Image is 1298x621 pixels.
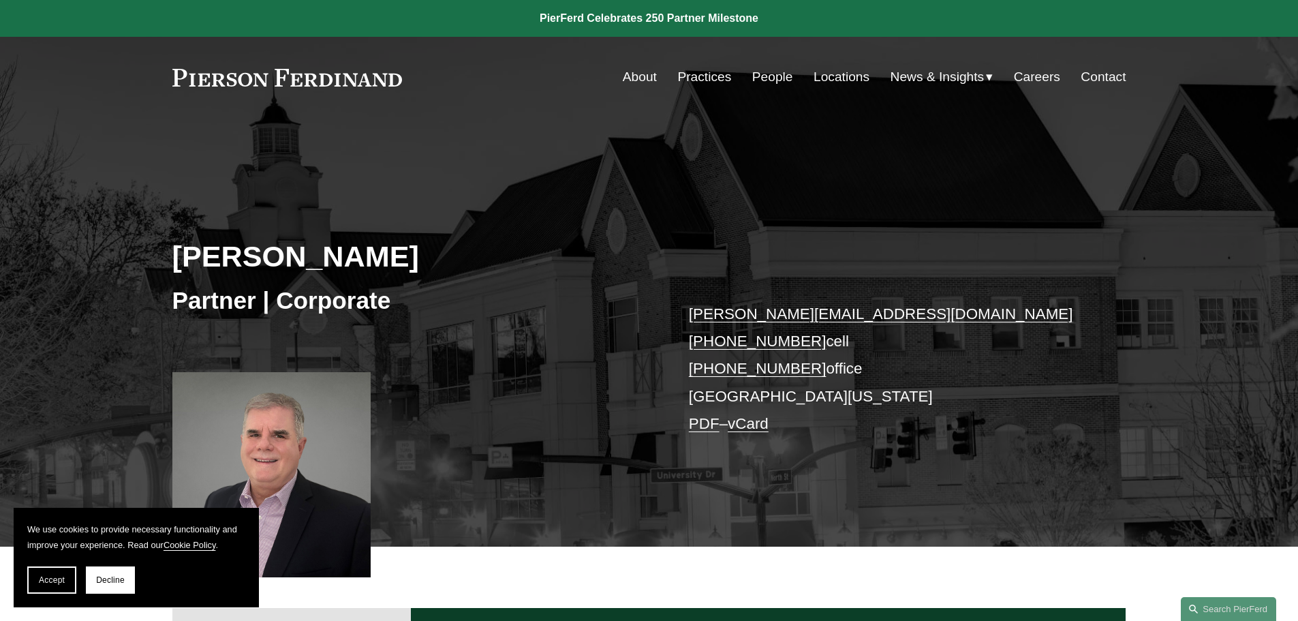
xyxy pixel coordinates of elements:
a: Contact [1081,64,1126,90]
a: vCard [728,415,769,432]
a: Careers [1014,64,1060,90]
a: Practices [677,64,731,90]
a: folder dropdown [891,64,993,90]
button: Decline [86,566,135,594]
a: [PHONE_NUMBER] [689,333,826,350]
p: We use cookies to provide necessary functionality and improve your experience. Read our . [27,521,245,553]
span: Accept [39,575,65,585]
a: [PERSON_NAME][EMAIL_ADDRESS][DOMAIN_NAME] [689,305,1073,322]
a: Locations [814,64,869,90]
a: [PHONE_NUMBER] [689,360,826,377]
button: Accept [27,566,76,594]
a: People [752,64,793,90]
a: Search this site [1181,597,1276,621]
p: cell office [GEOGRAPHIC_DATA][US_STATE] – [689,301,1086,438]
section: Cookie banner [14,508,259,607]
span: Decline [96,575,125,585]
a: Cookie Policy [164,540,216,550]
h2: [PERSON_NAME] [172,239,649,274]
h3: Partner | Corporate [172,286,649,316]
span: News & Insights [891,65,985,89]
a: PDF [689,415,720,432]
a: About [623,64,657,90]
